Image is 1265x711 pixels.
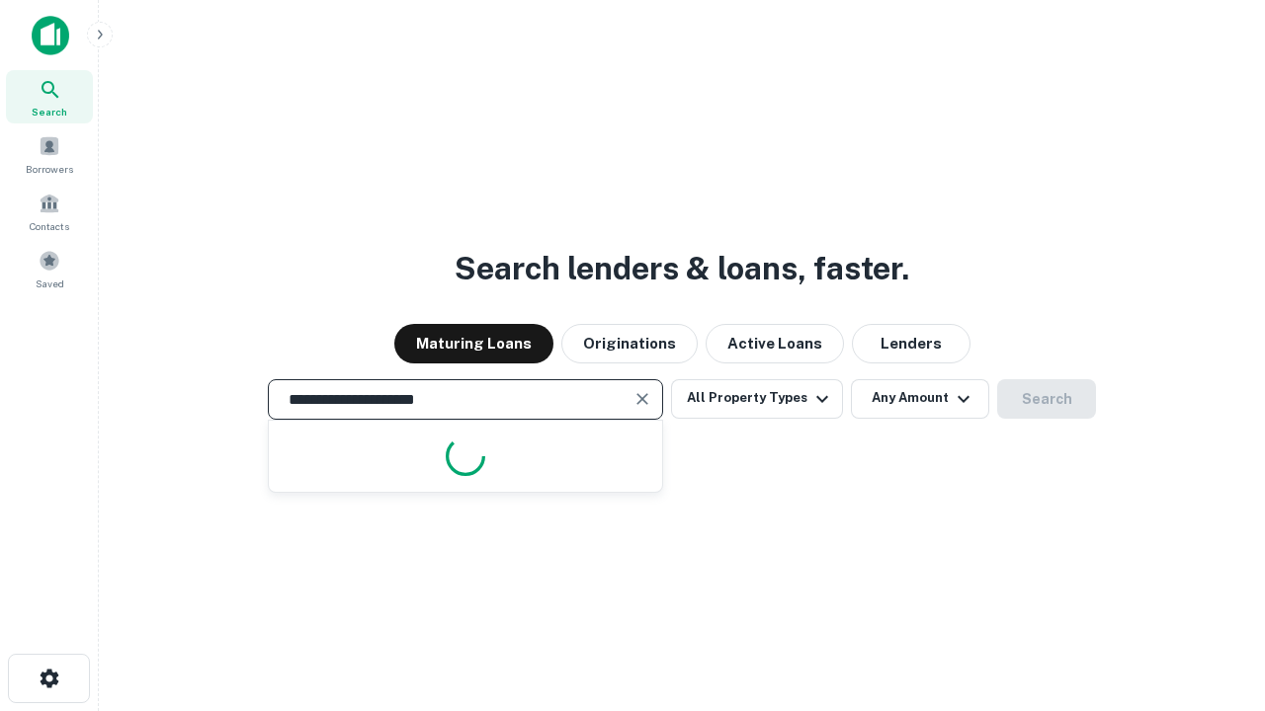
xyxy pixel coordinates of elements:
[851,379,989,419] button: Any Amount
[671,379,843,419] button: All Property Types
[852,324,970,363] button: Lenders
[32,104,67,119] span: Search
[6,127,93,181] a: Borrowers
[32,16,69,55] img: capitalize-icon.png
[26,161,73,177] span: Borrowers
[455,245,909,292] h3: Search lenders & loans, faster.
[36,276,64,291] span: Saved
[629,385,656,413] button: Clear
[6,242,93,295] a: Saved
[30,218,69,234] span: Contacts
[1166,553,1265,648] iframe: Chat Widget
[394,324,553,363] button: Maturing Loans
[6,70,93,123] a: Search
[706,324,844,363] button: Active Loans
[561,324,698,363] button: Originations
[6,185,93,238] a: Contacts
